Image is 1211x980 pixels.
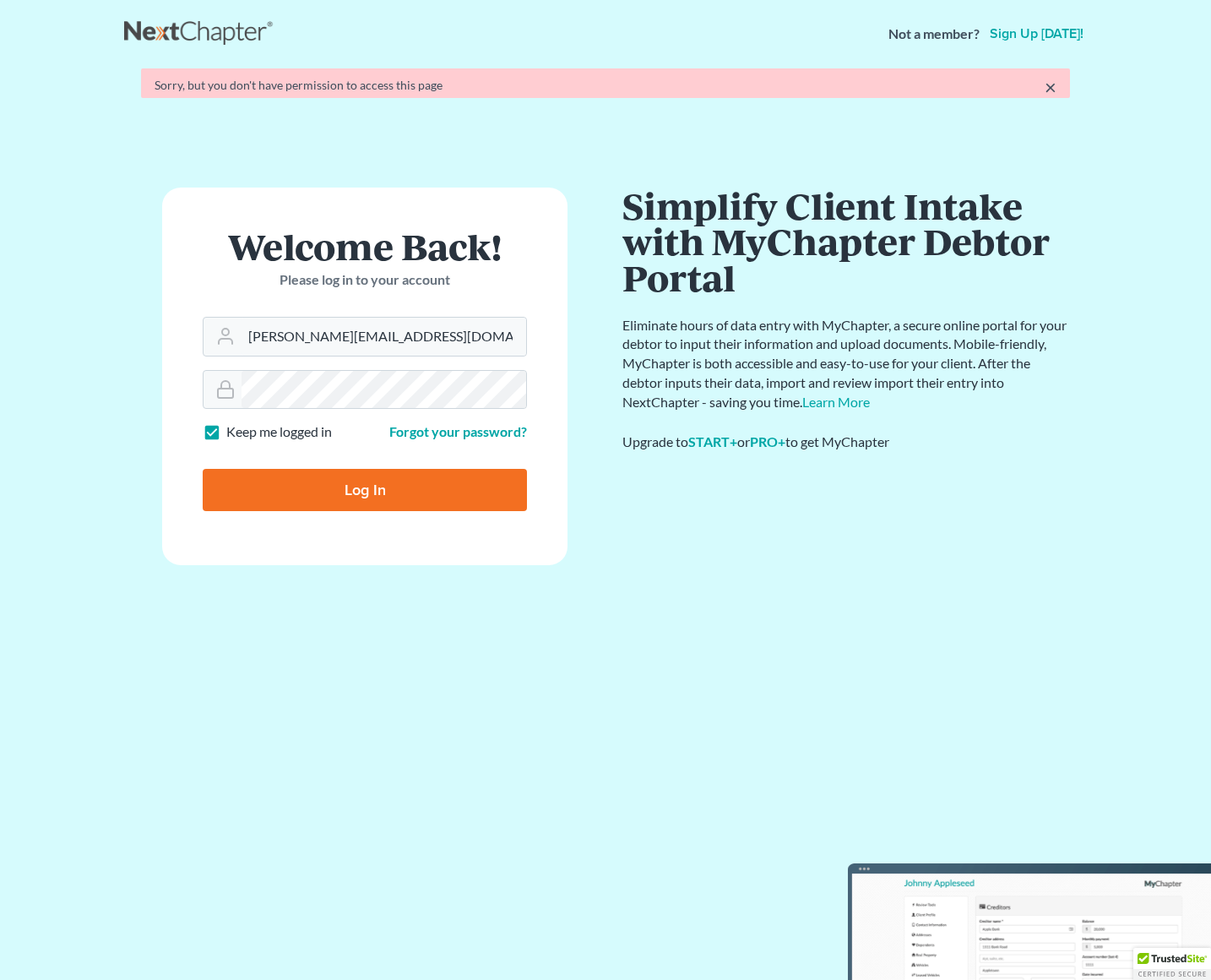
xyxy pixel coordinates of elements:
strong: Not a member? [888,24,980,44]
div: Upgrade to or to get MyChapter [622,433,1070,452]
div: TrustedSite Certified [1133,948,1211,980]
div: Sorry, but you don't have permission to access this page [155,77,1056,94]
p: Please log in to your account [203,270,527,290]
a: Learn More [802,394,870,410]
a: Forgot your password? [389,423,527,439]
input: Email Address [242,318,526,355]
p: Eliminate hours of data entry with MyChapter, a secure online portal for your debtor to input the... [622,316,1070,412]
h1: Simplify Client Intake with MyChapter Debtor Portal [622,188,1070,296]
label: Keep me logged in [226,422,332,442]
a: START+ [688,433,737,449]
h1: Welcome Back! [203,228,527,264]
input: Log In [203,469,527,511]
a: PRO+ [750,433,785,449]
a: × [1045,77,1056,97]
a: Sign up [DATE]! [986,27,1087,41]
